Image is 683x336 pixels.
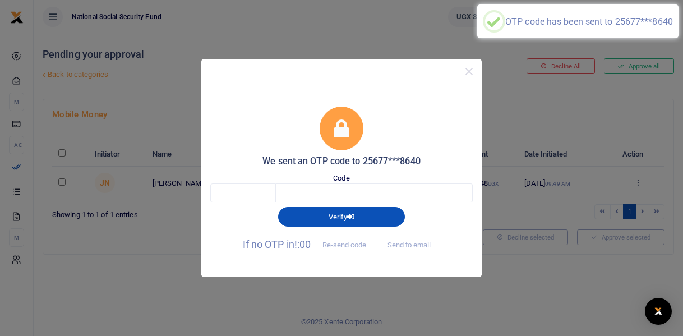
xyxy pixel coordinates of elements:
[333,173,349,184] label: Code
[645,298,672,325] div: Open Intercom Messenger
[210,156,473,167] h5: We sent an OTP code to 25677***8640
[278,207,405,226] button: Verify
[294,238,311,250] span: !:00
[461,63,477,80] button: Close
[505,16,673,27] div: OTP code has been sent to 25677***8640
[243,238,376,250] span: If no OTP in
